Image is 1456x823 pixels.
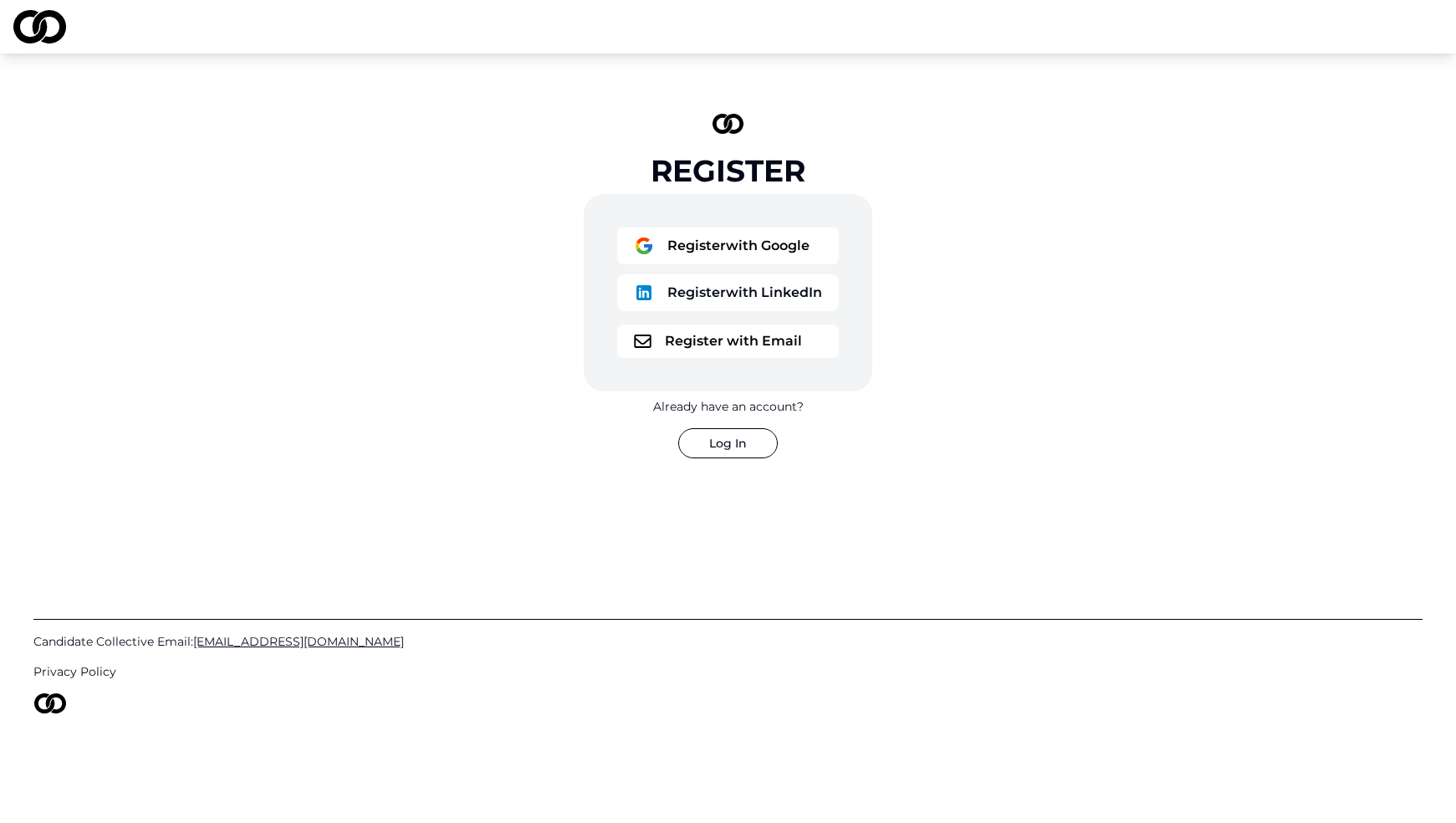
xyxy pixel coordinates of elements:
img: logo [13,10,66,43]
button: Log In [678,428,778,458]
a: Privacy Policy [33,663,1423,680]
button: logoRegisterwith LinkedIn [617,274,839,311]
a: Candidate Collective Email:[EMAIL_ADDRESS][DOMAIN_NAME] [33,633,1423,650]
img: logo [634,335,651,348]
img: logo [713,114,744,134]
div: Register [651,154,805,187]
img: logo [634,236,654,256]
button: logoRegister with Email [617,325,839,358]
span: [EMAIL_ADDRESS][DOMAIN_NAME] [193,634,404,649]
img: logo [634,283,654,303]
img: logo [33,693,67,713]
button: logoRegisterwith Google [617,227,839,264]
div: Already have an account? [653,398,804,415]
